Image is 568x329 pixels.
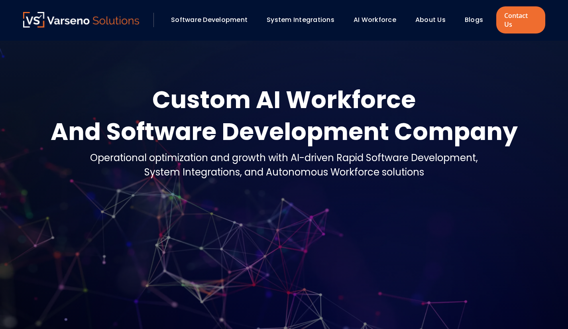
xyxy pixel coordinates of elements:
a: Varseno Solutions – Product Engineering & IT Services [23,12,140,28]
a: AI Workforce [354,15,396,24]
div: System Integrations, and Autonomous Workforce solutions [90,165,478,179]
div: Software Development [167,13,259,27]
div: System Integrations [263,13,346,27]
a: Blogs [465,15,483,24]
div: Operational optimization and growth with AI-driven Rapid Software Development, [90,151,478,165]
div: Blogs [461,13,494,27]
div: AI Workforce [350,13,407,27]
div: Custom AI Workforce [51,84,518,116]
img: Varseno Solutions – Product Engineering & IT Services [23,12,140,28]
div: About Us [411,13,457,27]
a: About Us [415,15,446,24]
a: Software Development [171,15,248,24]
a: Contact Us [496,6,545,33]
a: System Integrations [267,15,334,24]
div: And Software Development Company [51,116,518,148]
